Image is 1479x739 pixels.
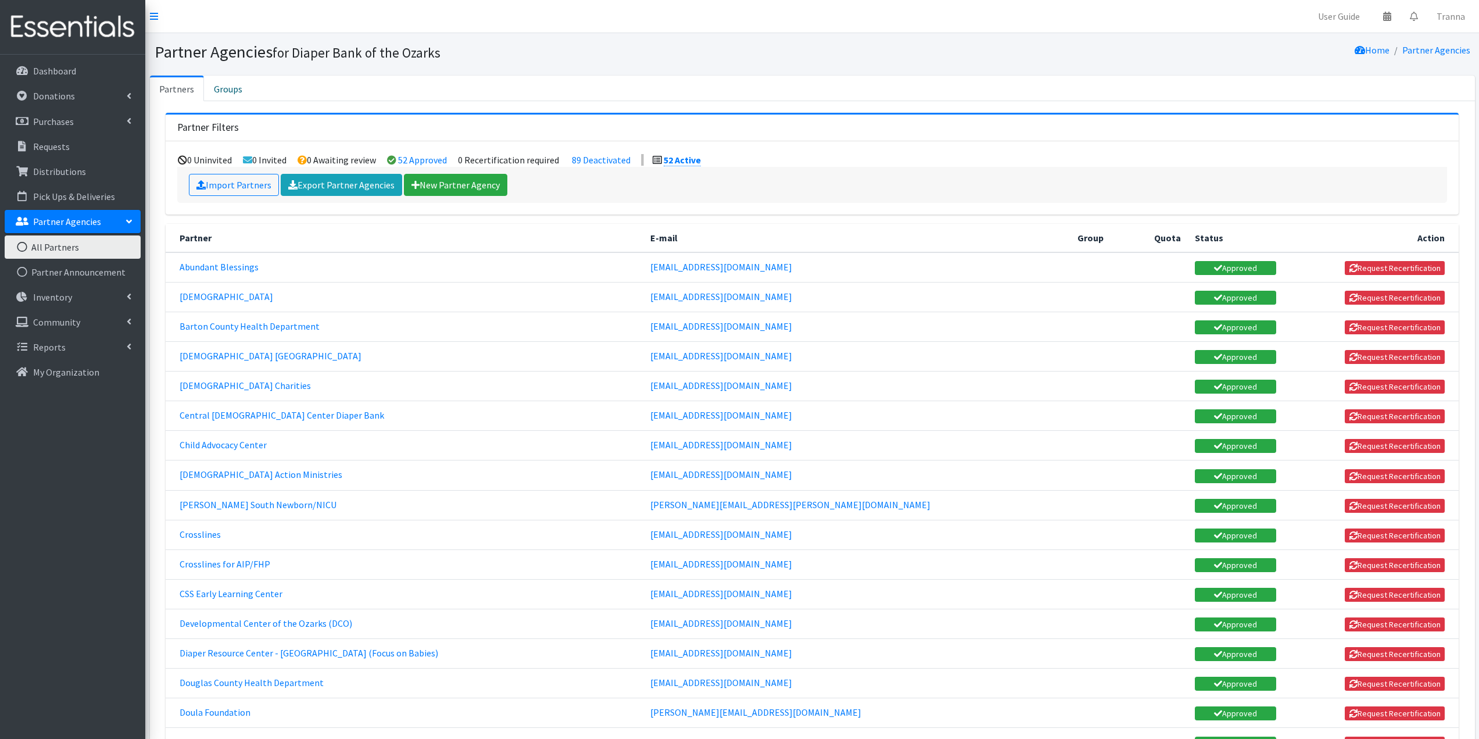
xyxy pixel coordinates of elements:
[1283,224,1459,252] th: Action
[180,261,259,273] a: Abundant Blessings
[5,335,141,359] a: Reports
[5,285,141,309] a: Inventory
[1195,529,1276,542] a: Approved
[5,59,141,83] a: Dashboard
[33,116,74,127] p: Purchases
[180,647,438,659] a: Diaper Resource Center - [GEOGRAPHIC_DATA] (Focus on Babies)
[1195,588,1276,602] a: Approved
[650,677,792,688] a: [EMAIL_ADDRESS][DOMAIN_NAME]
[5,360,141,384] a: My Organization
[180,350,361,362] a: [DEMOGRAPHIC_DATA] [GEOGRAPHIC_DATA]
[572,154,631,166] a: 89 Deactivated
[1309,5,1369,28] a: User Guide
[180,469,342,480] a: [DEMOGRAPHIC_DATA] Action Ministries
[5,310,141,334] a: Community
[1345,499,1445,513] button: Request Recertification
[180,558,270,570] a: Crosslines for AIP/FHP
[281,174,402,196] a: Export Partner Agencies
[1345,617,1445,631] button: Request Recertification
[177,122,239,134] h3: Partner Filters
[33,141,70,152] p: Requests
[1195,380,1276,394] a: Approved
[180,706,250,718] a: Doula Foundation
[150,76,204,101] a: Partners
[5,135,141,158] a: Requests
[5,185,141,208] a: Pick Ups & Deliveries
[1195,469,1276,483] a: Approved
[643,224,1070,252] th: E-mail
[650,469,792,480] a: [EMAIL_ADDRESS][DOMAIN_NAME]
[1427,5,1474,28] a: Tranna
[404,174,507,196] a: New Partner Agency
[1195,350,1276,364] a: Approved
[33,191,115,202] p: Pick Ups & Deliveries
[1195,647,1276,661] a: Approved
[180,529,221,540] a: Crosslines
[33,90,75,102] p: Donations
[1070,224,1129,252] th: Group
[180,291,273,302] a: [DEMOGRAPHIC_DATA]
[1195,409,1276,423] a: Approved
[1345,647,1445,661] button: Request Recertification
[33,366,99,378] p: My Organization
[1345,706,1445,720] button: Request Recertification
[166,224,643,252] th: Partner
[5,210,141,233] a: Partner Agencies
[650,706,861,718] a: [PERSON_NAME][EMAIL_ADDRESS][DOMAIN_NAME]
[1195,558,1276,572] a: Approved
[1188,224,1283,252] th: Status
[650,380,792,391] a: [EMAIL_ADDRESS][DOMAIN_NAME]
[1129,224,1188,252] th: Quota
[1345,380,1445,394] button: Request Recertification
[33,291,72,303] p: Inventory
[1345,529,1445,542] button: Request Recertification
[1355,44,1390,56] a: Home
[5,8,141,47] img: HumanEssentials
[650,350,792,362] a: [EMAIL_ADDRESS][DOMAIN_NAME]
[650,409,792,421] a: [EMAIL_ADDRESS][DOMAIN_NAME]
[180,409,384,421] a: Central [DEMOGRAPHIC_DATA] Center Diaper Bank
[1195,291,1276,305] a: Approved
[180,677,324,688] a: Douglas County Health Department
[1195,499,1276,513] a: Approved
[1402,44,1470,56] a: Partner Agencies
[650,529,792,540] a: [EMAIL_ADDRESS][DOMAIN_NAME]
[5,84,141,108] a: Donations
[1345,291,1445,305] button: Request Recertification
[1345,320,1445,334] button: Request Recertification
[650,291,792,302] a: [EMAIL_ADDRESS][DOMAIN_NAME]
[650,588,792,599] a: [EMAIL_ADDRESS][DOMAIN_NAME]
[180,380,311,391] a: [DEMOGRAPHIC_DATA] Charities
[650,261,792,273] a: [EMAIL_ADDRESS][DOMAIN_NAME]
[650,558,792,570] a: [EMAIL_ADDRESS][DOMAIN_NAME]
[180,439,267,451] a: Child Advocacy Center
[33,166,86,177] p: Distributions
[178,154,232,166] li: 0 Uninvited
[650,499,930,510] a: [PERSON_NAME][EMAIL_ADDRESS][PERSON_NAME][DOMAIN_NAME]
[180,617,352,629] a: Developmental Center of the Ozarks (DCO)
[1195,706,1276,720] a: Approved
[33,216,101,227] p: Partner Agencies
[33,316,80,328] p: Community
[458,154,559,166] li: 0 Recertification required
[1195,617,1276,631] a: Approved
[650,320,792,332] a: [EMAIL_ADDRESS][DOMAIN_NAME]
[155,42,808,62] h1: Partner Agencies
[5,160,141,183] a: Distributions
[1345,677,1445,691] button: Request Recertification
[5,235,141,259] a: All Partners
[1345,261,1445,275] button: Request Recertification
[1195,320,1276,334] a: Approved
[650,647,792,659] a: [EMAIL_ADDRESS][DOMAIN_NAME]
[33,341,66,353] p: Reports
[298,154,376,166] li: 0 Awaiting review
[180,499,336,510] a: [PERSON_NAME] South Newborn/NICU
[1345,350,1445,364] button: Request Recertification
[650,617,792,629] a: [EMAIL_ADDRESS][DOMAIN_NAME]
[1345,409,1445,423] button: Request Recertification
[33,65,76,77] p: Dashboard
[650,439,792,451] a: [EMAIL_ADDRESS][DOMAIN_NAME]
[1345,469,1445,483] button: Request Recertification
[5,260,141,284] a: Partner Announcement
[1345,558,1445,572] button: Request Recertification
